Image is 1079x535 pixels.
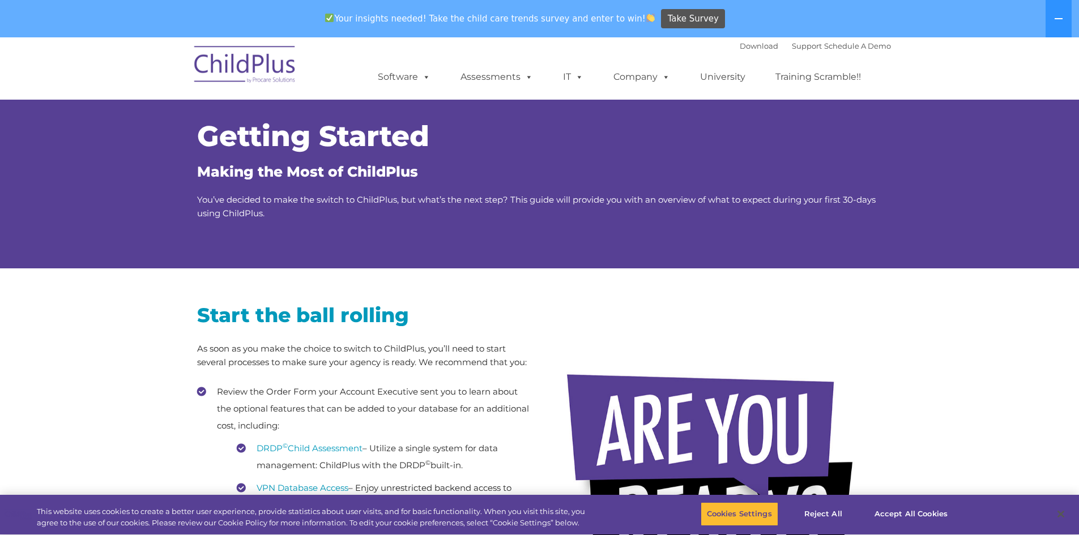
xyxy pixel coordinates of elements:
span: Making the Most of ChildPlus [197,163,418,180]
a: Take Survey [661,9,725,29]
a: Download [740,41,778,50]
img: ✅ [325,14,334,22]
a: Company [602,66,681,88]
span: Take Survey [668,9,719,29]
font: | [740,41,891,50]
span: Your insights needed! Take the child care trends survey and enter to win! [321,7,660,29]
h2: Start the ball rolling [197,302,531,328]
sup: © [283,442,288,450]
span: Getting Started [197,119,429,153]
a: Support [792,41,822,50]
button: Accept All Cookies [868,502,954,526]
a: Assessments [449,66,544,88]
button: Close [1048,502,1073,527]
li: – Enjoy unrestricted backend access to your data with a secure VPN tunnel. [237,480,531,513]
a: DRDP©Child Assessment [257,443,362,453]
a: VPN Database Access [257,482,348,493]
div: This website uses cookies to create a better user experience, provide statistics about user visit... [37,506,594,528]
img: 👏 [646,14,655,22]
a: IT [552,66,595,88]
a: Software [366,66,442,88]
p: As soon as you make the choice to switch to ChildPlus, you’ll need to start several processes to ... [197,342,531,369]
span: You’ve decided to make the switch to ChildPlus, but what’s the next step? This guide will provide... [197,194,876,219]
button: Reject All [788,502,859,526]
button: Cookies Settings [701,502,778,526]
li: – Utilize a single system for data management: ChildPlus with the DRDP built-in. [237,440,531,474]
a: Schedule A Demo [824,41,891,50]
img: ChildPlus by Procare Solutions [189,38,302,95]
a: University [689,66,757,88]
sup: © [425,459,430,466]
a: Training Scramble!! [764,66,872,88]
